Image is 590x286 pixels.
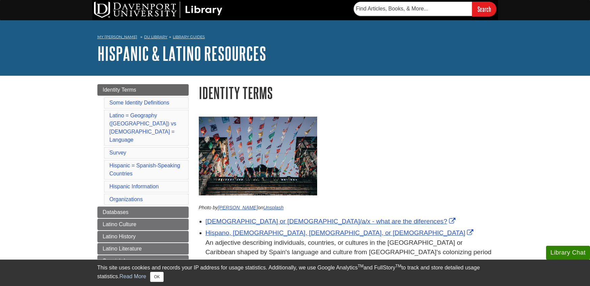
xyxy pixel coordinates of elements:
a: Latino Culture [97,219,189,230]
h1: Identity Terms [199,84,493,101]
a: Latino Literature [97,243,189,255]
a: Read More [119,273,146,279]
div: An adjective describing individuals, countries, or cultures in the [GEOGRAPHIC_DATA] or Caribbean... [206,238,493,267]
sup: TM [358,264,363,268]
nav: breadcrumb [97,32,493,43]
span: Latino History [103,234,136,239]
sup: TM [396,264,401,268]
form: Searches DU Library's articles, books, and more [354,2,496,16]
img: DU Library [94,2,222,18]
a: Spanish Language [97,255,189,267]
button: Close [150,272,163,282]
a: Latino History [97,231,189,242]
span: Databases [103,209,129,215]
a: Identity Terms [97,84,189,96]
a: Organizations [110,196,143,202]
img: Dia de los Muertos Flags [199,117,317,195]
a: Some Identity Definitions [110,100,169,105]
span: Latino Literature [103,246,142,252]
button: Library Chat [546,246,590,260]
a: My [PERSON_NAME] [97,34,137,40]
a: Hispanic = Spanish-Speaking Countries [110,163,180,176]
a: [PERSON_NAME] [218,205,258,210]
span: Latino Culture [103,221,137,227]
a: DU Library [144,34,167,39]
a: Databases [97,207,189,218]
a: Survey [110,150,126,156]
span: Identity Terms [103,87,136,93]
input: Find Articles, Books, & More... [354,2,472,16]
span: Spanish Language [103,258,148,264]
a: Latino = Geography ([GEOGRAPHIC_DATA]) vs [DEMOGRAPHIC_DATA] = Language [110,113,176,143]
input: Search [472,2,496,16]
a: Link opens in new window [206,218,457,225]
a: Unsplash [263,205,284,210]
div: This site uses cookies and records your IP address for usage statistics. Additionally, we use Goo... [97,264,493,282]
a: Library Guides [173,34,205,39]
a: Hispanic & Latino Resources [97,43,266,64]
a: Link opens in new window [206,229,475,236]
a: Hispanic Information [110,184,159,189]
p: Photo by on [199,204,493,212]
